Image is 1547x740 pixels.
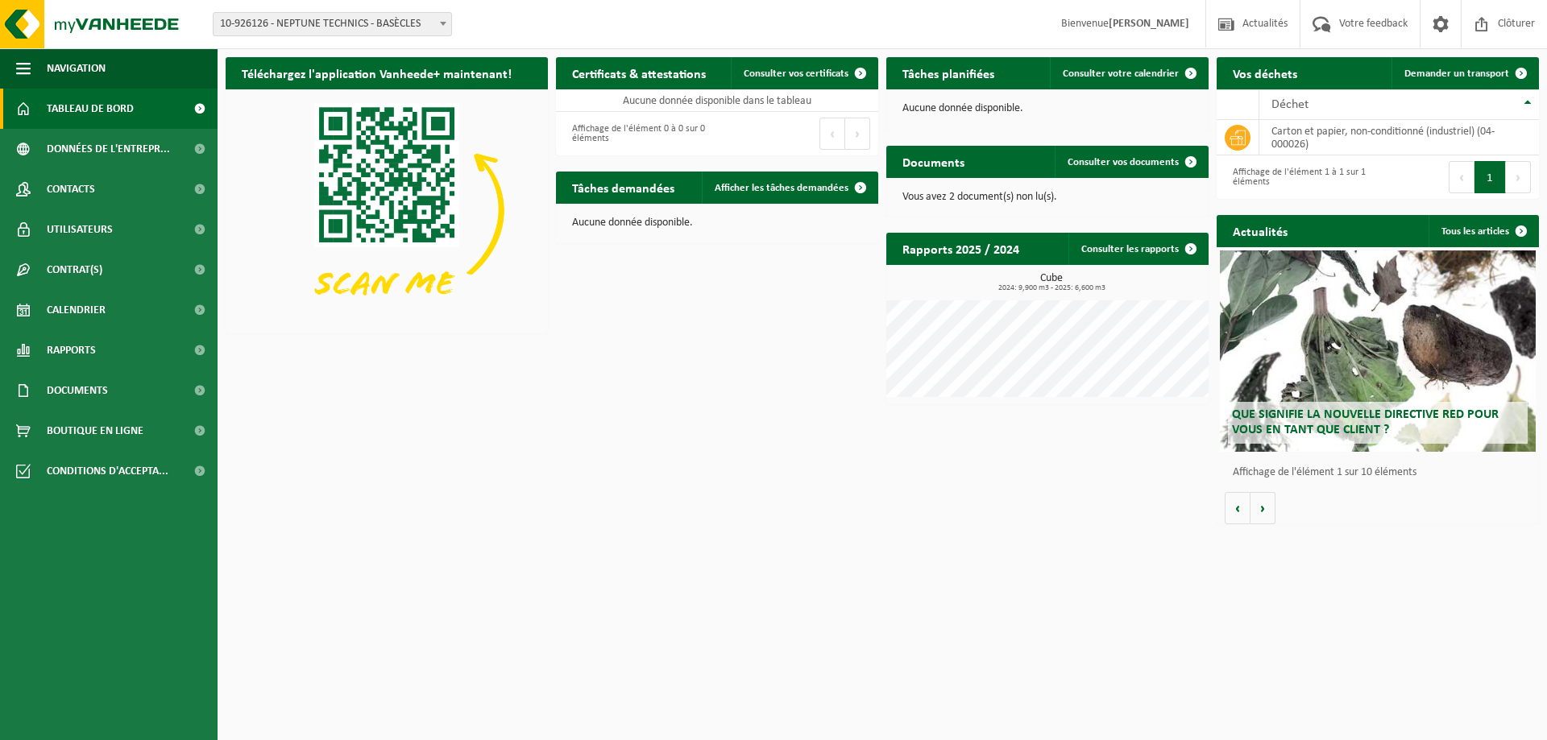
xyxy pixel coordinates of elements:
[47,451,168,491] span: Conditions d'accepta...
[886,233,1035,264] h2: Rapports 2025 / 2024
[886,146,981,177] h2: Documents
[47,169,95,209] span: Contacts
[47,370,108,411] span: Documents
[1429,215,1537,247] a: Tous les articles
[1217,57,1313,89] h2: Vos déchets
[564,116,709,151] div: Affichage de l'élément 0 à 0 sur 0 éléments
[1250,492,1275,524] button: Volgende
[556,89,878,112] td: Aucune donnée disponible dans le tableau
[1063,68,1179,79] span: Consulter votre calendrier
[902,103,1192,114] p: Aucune donnée disponible.
[1055,146,1207,178] a: Consulter vos documents
[226,89,548,331] img: Download de VHEPlus App
[1217,215,1304,246] h2: Actualités
[226,57,528,89] h2: Téléchargez l'application Vanheede+ maintenant!
[47,129,170,169] span: Données de l'entrepr...
[886,57,1010,89] h2: Tâches planifiées
[556,57,722,89] h2: Certificats & attestations
[213,12,452,36] span: 10-926126 - NEPTUNE TECHNICS - BASÈCLES
[819,118,845,150] button: Previous
[1474,161,1506,193] button: 1
[1259,120,1539,155] td: carton et papier, non-conditionné (industriel) (04-000026)
[47,89,134,129] span: Tableau de bord
[47,330,96,370] span: Rapports
[894,273,1209,292] h3: Cube
[1449,161,1474,193] button: Previous
[1225,492,1250,524] button: Vorige
[1404,68,1509,79] span: Demander un transport
[47,48,106,89] span: Navigation
[902,192,1192,203] p: Vous avez 2 document(s) non lu(s).
[702,172,877,204] a: Afficher les tâches demandées
[1232,408,1499,436] span: Que signifie la nouvelle directive RED pour vous en tant que client ?
[1050,57,1207,89] a: Consulter votre calendrier
[1109,18,1189,30] strong: [PERSON_NAME]
[1220,250,1536,452] a: Que signifie la nouvelle directive RED pour vous en tant que client ?
[572,217,862,229] p: Aucune donnée disponible.
[731,57,877,89] a: Consulter vos certificats
[1391,57,1537,89] a: Demander un transport
[47,209,113,250] span: Utilisateurs
[1225,159,1370,195] div: Affichage de l'élément 1 à 1 sur 1 éléments
[845,118,870,150] button: Next
[1271,98,1309,111] span: Déchet
[556,172,691,203] h2: Tâches demandées
[715,183,848,193] span: Afficher les tâches demandées
[47,290,106,330] span: Calendrier
[744,68,848,79] span: Consulter vos certificats
[1068,233,1207,265] a: Consulter les rapports
[47,250,102,290] span: Contrat(s)
[1506,161,1531,193] button: Next
[894,284,1209,292] span: 2024: 9,900 m3 - 2025: 6,600 m3
[1068,157,1179,167] span: Consulter vos documents
[1233,467,1531,478] p: Affichage de l'élément 1 sur 10 éléments
[214,13,451,35] span: 10-926126 - NEPTUNE TECHNICS - BASÈCLES
[47,411,143,451] span: Boutique en ligne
